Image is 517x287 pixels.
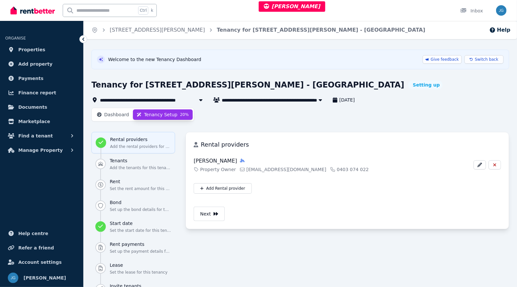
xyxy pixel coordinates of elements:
span: Payments [18,74,43,82]
a: Properties [5,43,78,56]
h3: Rent [110,178,171,185]
span: [PERSON_NAME] [24,274,66,282]
button: RentSet the rent amount for this tenancy [91,174,175,195]
button: Rent paymentsSet up the payment details for this tenancy [91,237,175,258]
a: Finance report [5,86,78,99]
h3: Tenants [110,157,171,164]
a: Add property [5,57,78,71]
img: Jeremy Goldschmidt [496,5,507,16]
span: Setting up [413,82,440,88]
h3: Lease [110,262,171,268]
a: Marketplace [5,115,78,128]
h3: Rental providers [110,136,171,143]
p: Set up the bond details for this tenancy [110,207,171,212]
a: [STREET_ADDRESS][PERSON_NAME] [110,27,205,33]
button: Tenancy Setup20% [133,109,193,120]
p: Set the rent amount for this tenancy [110,186,171,191]
h1: Tenancy for [STREET_ADDRESS][PERSON_NAME] - [GEOGRAPHIC_DATA] [91,80,404,90]
button: Switch back [464,55,504,64]
button: Manage Property [5,144,78,157]
p: Set the lease for this tenancy [110,270,171,275]
span: Help centre [18,230,48,237]
button: LeaseSet the lease for this tenancy [91,258,175,279]
span: Give feedback [431,57,459,62]
div: Inbox [460,8,483,14]
p: Add the rental providers for this tenancy [110,144,171,149]
button: Add Rental provider [194,183,252,194]
button: Help [489,26,510,34]
span: Find a tenant [18,132,53,140]
p: Add the tenants for this tenancy [110,165,171,170]
button: Find a tenant [5,129,78,142]
a: 0403 074 022 [330,166,369,173]
span: Tenancy Setup [144,111,189,118]
span: Marketplace [18,118,50,125]
span: Documents [18,103,47,111]
span: ORGANISE [5,36,26,40]
a: Give feedback [423,55,462,64]
h3: Bond [110,199,171,206]
a: [EMAIL_ADDRESS][DOMAIN_NAME] [240,166,326,173]
button: Rental providersAdd the rental providers for this tenancy [91,132,175,153]
span: Finance report [18,89,56,97]
a: Refer a friend [5,241,78,254]
span: Add property [18,60,53,68]
span: [DATE] [339,97,355,103]
span: Switch back [475,57,498,62]
button: BondSet up the bond details for this tenancy [91,195,175,216]
span: Properties [18,46,45,54]
div: Property Owner [194,166,236,173]
img: Jeremy Goldschmidt [8,273,18,283]
img: RentBetter [10,6,55,15]
button: TenantsAdd the tenants for this tenancy [91,153,175,174]
h3: Start date [110,220,171,227]
button: Next [194,207,225,221]
span: [PERSON_NAME] [264,3,320,9]
button: Dashboard [93,109,133,120]
a: Payments [5,72,78,85]
h3: Rent payments [110,241,171,247]
p: [PERSON_NAME] [194,157,237,165]
span: Dashboard [104,111,129,118]
span: k [151,8,153,13]
a: Account settings [5,256,78,269]
span: Account settings [18,258,62,266]
span: Tenancy for [STREET_ADDRESS][PERSON_NAME] - [GEOGRAPHIC_DATA] [217,26,426,34]
span: Welcome to the new Tenancy Dashboard [108,56,201,63]
span: Manage Property [18,146,63,154]
p: Set the start date for this tenancy [110,228,171,233]
a: Documents [5,101,78,114]
span: Ctrl [138,6,148,15]
span: 20 % [180,112,189,117]
nav: Breadcrumb [84,21,433,39]
a: Help centre [5,227,78,240]
h3: Rental providers [201,140,501,149]
button: Start dateSet the start date for this tenancy [91,216,175,237]
p: Set up the payment details for this tenancy [110,249,171,254]
span: Refer a friend [18,244,54,252]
